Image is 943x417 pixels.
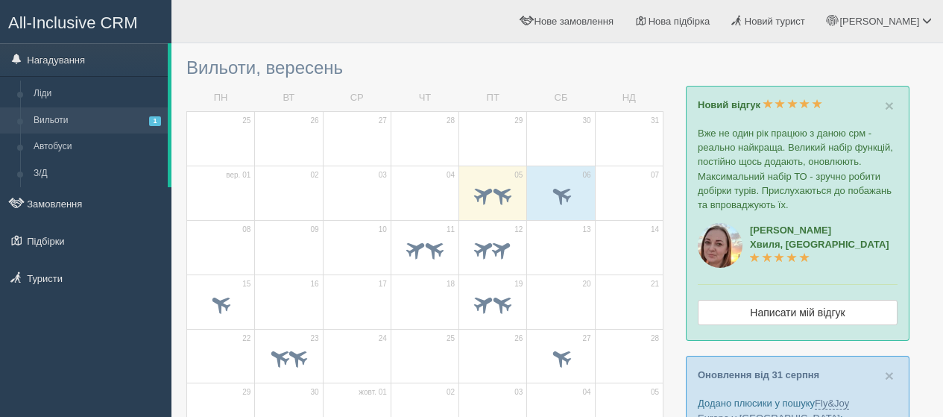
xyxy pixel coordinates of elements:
span: 17 [379,279,387,289]
a: Ліди [27,81,168,107]
td: СБ [527,85,595,111]
span: 03 [514,387,523,398]
span: 14 [651,225,659,235]
button: Close [885,368,894,383]
h3: Вильоти, вересень [186,58,663,78]
span: 13 [583,225,591,235]
a: All-Inclusive CRM [1,1,171,42]
span: [PERSON_NAME] [839,16,919,27]
span: 25 [447,333,455,344]
span: вер. 01 [226,170,250,181]
span: 05 [514,170,523,181]
span: Нова підбірка [649,16,710,27]
td: ВТ [255,85,323,111]
span: All-Inclusive CRM [8,13,138,32]
p: Вже не один рік працюю з даною срм - реально найкраща. Великий набір функцій, постійно щось додаю... [698,126,898,212]
span: 29 [242,387,250,398]
span: 21 [651,279,659,289]
span: жовт. 01 [359,387,387,398]
span: 28 [447,116,455,126]
span: 04 [447,170,455,181]
td: НД [595,85,663,111]
span: × [885,97,894,114]
span: 18 [447,279,455,289]
span: 07 [651,170,659,181]
span: 25 [242,116,250,126]
span: Нове замовлення [534,16,614,27]
span: 16 [310,279,318,289]
span: 1 [149,116,161,126]
span: 23 [310,333,318,344]
a: Новий відгук [698,99,822,110]
a: З/Д [27,160,168,187]
td: СР [323,85,391,111]
span: 12 [514,225,523,235]
span: 02 [447,387,455,398]
a: [PERSON_NAME]Хвиля, [GEOGRAPHIC_DATA] [750,225,889,264]
span: 09 [310,225,318,235]
span: 02 [310,170,318,181]
span: Новий турист [745,16,805,27]
span: × [885,367,894,384]
span: 20 [583,279,591,289]
a: Написати мій відгук [698,300,898,325]
span: 22 [242,333,250,344]
span: 27 [583,333,591,344]
span: 24 [379,333,387,344]
span: 30 [310,387,318,398]
span: 29 [514,116,523,126]
a: Автобуси [27,134,168,160]
span: 15 [242,279,250,289]
span: 31 [651,116,659,126]
td: ЧТ [391,85,458,111]
span: 11 [447,225,455,235]
span: 28 [651,333,659,344]
span: 05 [651,387,659,398]
span: 26 [310,116,318,126]
span: 06 [583,170,591,181]
span: 26 [514,333,523,344]
span: 27 [379,116,387,126]
span: 04 [583,387,591,398]
td: ПН [187,85,255,111]
span: 19 [514,279,523,289]
a: Вильоти1 [27,107,168,134]
span: 08 [242,225,250,235]
span: 10 [379,225,387,235]
td: ПТ [459,85,527,111]
a: Оновлення від 31 серпня [698,369,819,380]
button: Close [885,98,894,113]
span: 30 [583,116,591,126]
span: 03 [379,170,387,181]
